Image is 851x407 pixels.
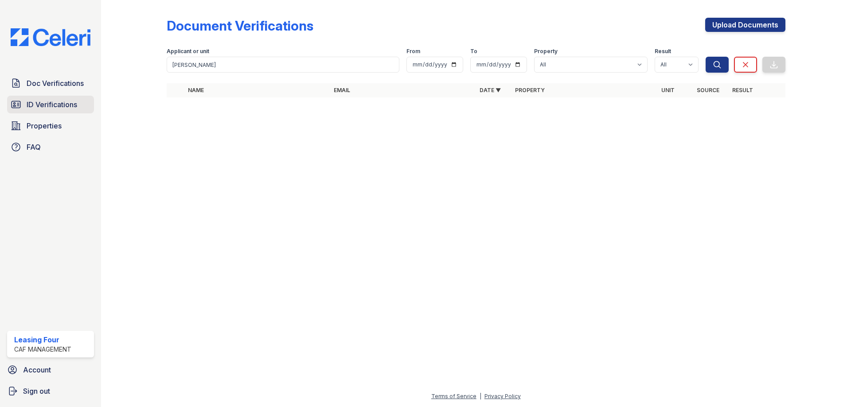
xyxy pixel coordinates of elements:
[4,28,98,46] img: CE_Logo_Blue-a8612792a0a2168367f1c8372b55b34899dd931a85d93a1a3d3e32e68fde9ad4.png
[167,48,209,55] label: Applicant or unit
[484,393,521,399] a: Privacy Policy
[480,87,501,93] a: Date ▼
[7,96,94,113] a: ID Verifications
[14,334,71,345] div: Leasing Four
[4,382,98,400] a: Sign out
[14,345,71,354] div: CAF Management
[27,99,77,110] span: ID Verifications
[534,48,558,55] label: Property
[431,393,476,399] a: Terms of Service
[23,386,50,396] span: Sign out
[7,74,94,92] a: Doc Verifications
[27,120,62,131] span: Properties
[23,364,51,375] span: Account
[7,117,94,135] a: Properties
[167,18,313,34] div: Document Verifications
[697,87,719,93] a: Source
[188,87,204,93] a: Name
[732,87,753,93] a: Result
[515,87,545,93] a: Property
[470,48,477,55] label: To
[406,48,420,55] label: From
[655,48,671,55] label: Result
[27,142,41,152] span: FAQ
[334,87,350,93] a: Email
[480,393,481,399] div: |
[661,87,675,93] a: Unit
[705,18,785,32] a: Upload Documents
[4,361,98,379] a: Account
[167,57,399,73] input: Search by name, email, or unit number
[7,138,94,156] a: FAQ
[27,78,84,89] span: Doc Verifications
